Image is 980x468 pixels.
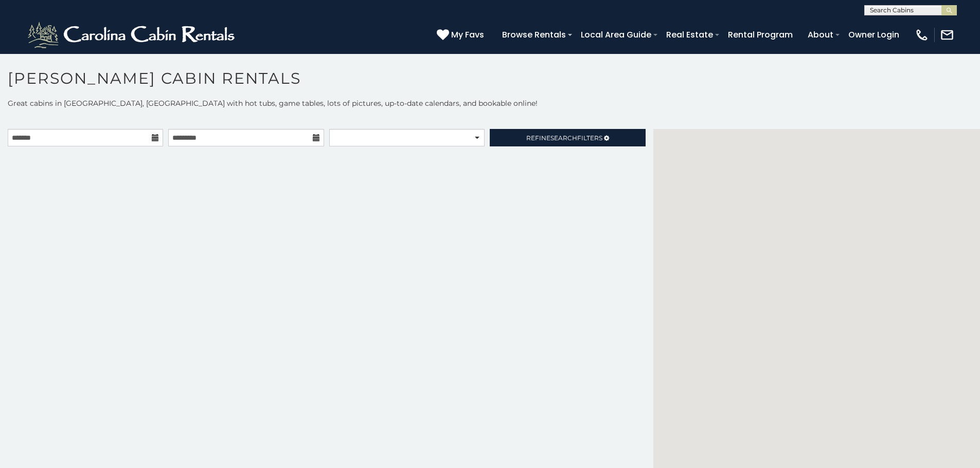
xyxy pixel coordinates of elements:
[723,26,798,44] a: Rental Program
[526,134,602,142] span: Refine Filters
[803,26,839,44] a: About
[843,26,904,44] a: Owner Login
[940,28,954,42] img: mail-regular-white.png
[26,20,239,50] img: White-1-2.png
[437,28,487,42] a: My Favs
[576,26,656,44] a: Local Area Guide
[550,134,577,142] span: Search
[490,129,645,146] a: RefineSearchFilters
[661,26,718,44] a: Real Estate
[497,26,571,44] a: Browse Rentals
[915,28,929,42] img: phone-regular-white.png
[451,28,484,41] span: My Favs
